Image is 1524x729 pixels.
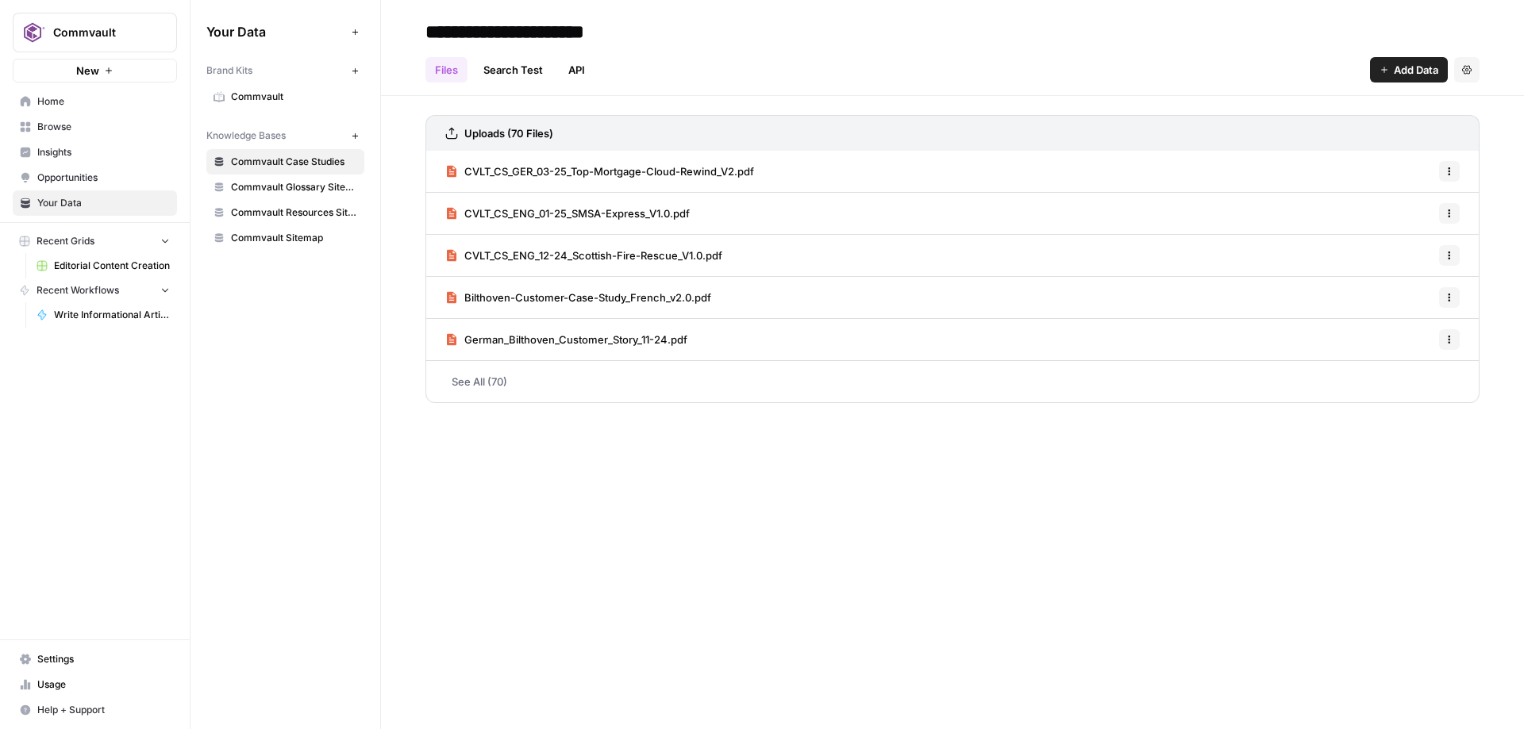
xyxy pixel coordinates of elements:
span: Help + Support [37,703,170,717]
a: CVLT_CS_GER_03-25_Top-Mortgage-Cloud-Rewind_V2.pdf [445,151,754,192]
button: Add Data [1370,57,1448,82]
button: Recent Workflows [13,278,177,302]
span: Commvault [53,25,149,40]
h3: Uploads (70 Files) [464,125,553,141]
span: Knowledge Bases [206,129,286,143]
span: Add Data [1394,62,1438,78]
a: CVLT_CS_ENG_12-24_Scottish-Fire-Rescue_V1.0.pdf [445,235,722,276]
button: Recent Grids [13,229,177,253]
span: Commvault Resources Sitemap [231,205,357,220]
span: Opportunities [37,171,170,185]
span: Browse [37,120,170,134]
span: German_Bilthoven_Customer_Story_11-24.pdf [464,332,687,347]
a: Your Data [13,190,177,216]
span: Bilthoven-Customer-Case-Study_French_v2.0.pdf [464,290,711,305]
a: Opportunities [13,165,177,190]
span: Settings [37,652,170,666]
span: Commvault [231,90,357,104]
span: CVLT_CS_ENG_12-24_Scottish-Fire-Rescue_V1.0.pdf [464,247,722,263]
span: Editorial Content Creation [54,259,170,273]
button: Help + Support [13,697,177,723]
span: Recent Workflows [37,283,119,297]
a: Uploads (70 Files) [445,116,553,151]
a: Commvault Resources Sitemap [206,200,364,225]
button: New [13,59,177,82]
span: Commvault Sitemap [231,231,357,245]
span: Recent Grids [37,234,94,248]
a: Bilthoven-Customer-Case-Study_French_v2.0.pdf [445,277,711,318]
img: Commvault Logo [18,18,47,47]
span: CVLT_CS_GER_03-25_Top-Mortgage-Cloud-Rewind_V2.pdf [464,163,754,179]
span: Insights [37,145,170,159]
span: Your Data [37,196,170,210]
a: Usage [13,672,177,697]
a: Write Informational Article Body [29,302,177,328]
a: Home [13,89,177,114]
a: Insights [13,140,177,165]
span: CVLT_CS_ENG_01-25_SMSA-Express_V1.0.pdf [464,205,690,221]
span: Commvault Case Studies [231,155,357,169]
a: CVLT_CS_ENG_01-25_SMSA-Express_V1.0.pdf [445,193,690,234]
span: Usage [37,677,170,692]
a: Browse [13,114,177,140]
span: Write Informational Article Body [54,308,170,322]
a: Editorial Content Creation [29,253,177,278]
a: Commvault Glossary Sitemap [206,175,364,200]
a: Commvault Case Studies [206,149,364,175]
span: Brand Kits [206,63,252,78]
span: Commvault Glossary Sitemap [231,180,357,194]
a: Commvault [206,84,364,109]
a: See All (70) [425,361,1480,402]
a: Settings [13,647,177,672]
span: New [76,63,99,79]
a: Files [425,57,468,82]
a: Search Test [474,57,552,82]
a: German_Bilthoven_Customer_Story_11-24.pdf [445,319,687,360]
span: Home [37,94,170,109]
a: Commvault Sitemap [206,225,364,251]
span: Your Data [206,22,345,41]
button: Workspace: Commvault [13,13,177,52]
a: API [559,57,595,82]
